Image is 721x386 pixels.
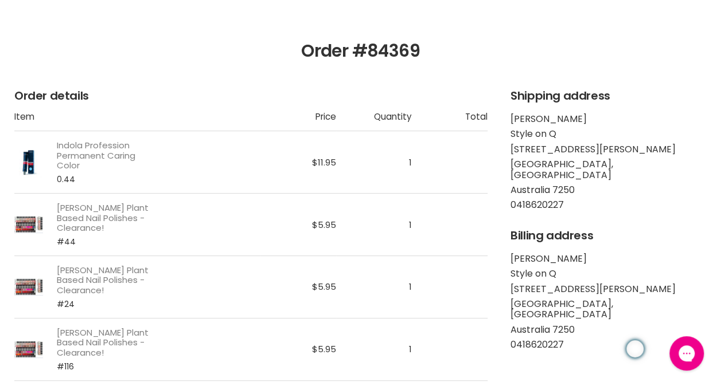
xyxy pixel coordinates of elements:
span: $11.95 [312,156,336,168]
span: #44 [57,237,156,246]
li: [GEOGRAPHIC_DATA], [GEOGRAPHIC_DATA] [510,299,707,320]
span: $5.95 [312,281,336,293]
td: 1 [336,256,412,318]
li: [STREET_ADDRESS][PERSON_NAME] [510,284,707,294]
iframe: Gorgias live chat messenger [664,332,710,375]
h2: Shipping address [510,89,707,103]
th: Quantity [336,112,412,131]
li: 0418620227 [510,340,707,350]
td: 1 [336,131,412,194]
td: 1 [336,194,412,256]
a: [PERSON_NAME] Plant Based Nail Polishes - Clearance! [57,203,156,233]
img: Hawley Plant Based Nail Polishes - Clearance! - #24 [14,278,43,296]
th: Price [260,112,336,131]
li: [PERSON_NAME] [510,254,707,264]
a: [PERSON_NAME] Plant Based Nail Polishes - Clearance! [57,265,156,295]
span: #116 [57,362,156,371]
span: 0.44 [57,175,156,184]
li: Australia 7250 [510,325,707,335]
h2: Order details [14,89,488,103]
li: Style on Q [510,129,707,139]
span: $5.95 [312,343,336,355]
li: Australia 7250 [510,185,707,195]
img: Hawley Plant Based Nail Polishes - Clearance! - #44 [14,216,43,233]
li: 0418620227 [510,200,707,210]
li: Style on Q [510,269,707,279]
th: Total [412,112,488,131]
th: Item [14,112,260,131]
li: [GEOGRAPHIC_DATA], [GEOGRAPHIC_DATA] [510,159,707,180]
span: #24 [57,300,156,309]
img: Hawley Plant Based Nail Polishes - Clearance! - #116 [14,341,43,358]
h1: Order #84369 [14,41,707,61]
td: 1 [336,318,412,381]
h2: Billing address [510,229,707,242]
a: Indola Profession Permanent Caring Color [57,140,156,170]
li: [STREET_ADDRESS][PERSON_NAME] [510,144,707,155]
img: Indola Profession Permanent Caring Color - 0.44 [14,141,43,184]
li: [PERSON_NAME] [510,114,707,124]
span: $5.95 [312,219,336,231]
a: [PERSON_NAME] Plant Based Nail Polishes - Clearance! [57,328,156,357]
